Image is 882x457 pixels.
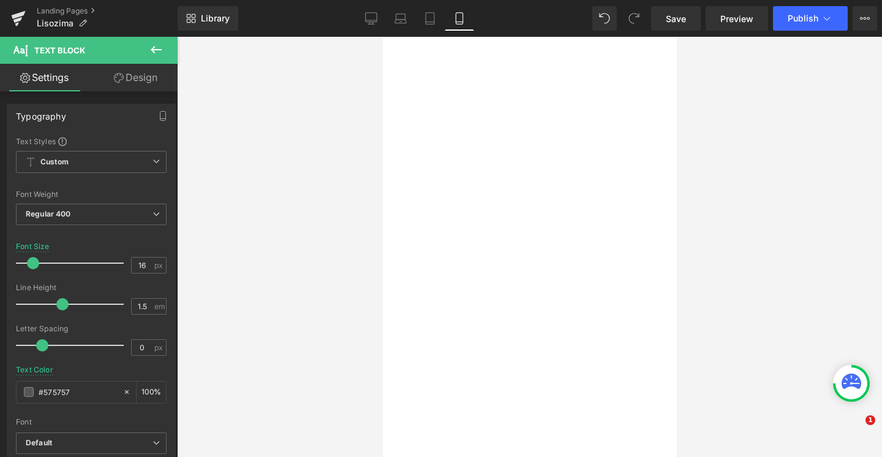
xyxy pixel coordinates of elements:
[386,6,415,31] a: Laptop
[16,418,167,426] div: Font
[592,6,617,31] button: Undo
[37,18,73,28] span: Lisozima
[788,13,818,23] span: Publish
[154,261,165,269] span: px
[706,6,768,31] a: Preview
[16,190,167,199] div: Font Weight
[720,12,753,25] span: Preview
[622,6,646,31] button: Redo
[178,6,238,31] a: New Library
[16,242,50,251] div: Font Size
[26,438,52,448] i: Default
[666,12,686,25] span: Save
[840,415,870,445] iframe: Intercom live chat
[853,6,877,31] button: More
[16,366,53,374] div: Text Color
[16,325,167,333] div: Letter Spacing
[356,6,386,31] a: Desktop
[26,209,71,218] b: Regular 400
[16,104,66,121] div: Typography
[201,13,230,24] span: Library
[34,45,85,55] span: Text Block
[16,136,167,146] div: Text Styles
[445,6,474,31] a: Mobile
[91,64,180,91] a: Design
[39,385,117,399] input: Color
[16,283,167,292] div: Line Height
[415,6,445,31] a: Tablet
[865,415,875,425] span: 1
[137,382,166,403] div: %
[154,344,165,351] span: px
[773,6,848,31] button: Publish
[37,6,178,16] a: Landing Pages
[154,302,165,310] span: em
[40,157,69,167] b: Custom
